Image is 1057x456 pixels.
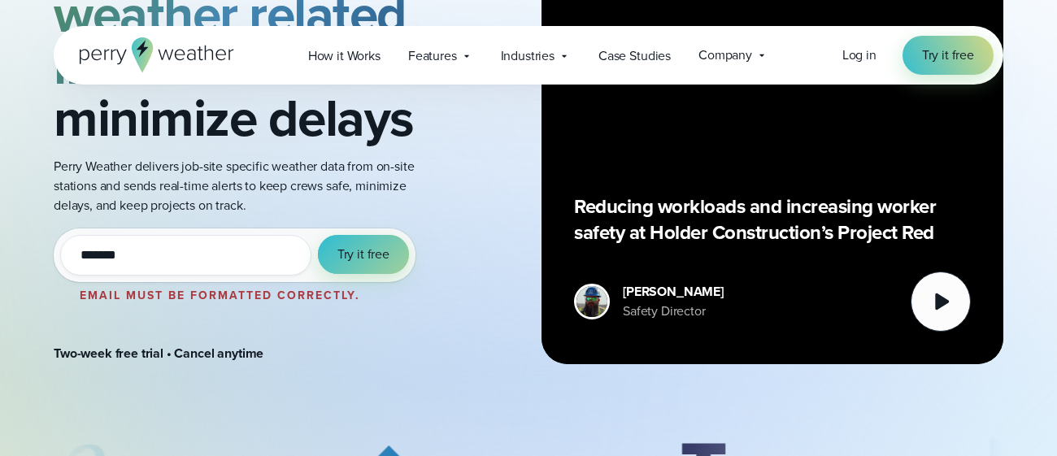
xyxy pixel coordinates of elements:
strong: Two-week free trial • Cancel anytime [54,344,263,363]
a: How it Works [294,39,394,72]
button: Try it free [318,235,409,274]
span: Case Studies [598,46,671,66]
span: How it Works [308,46,381,66]
span: Try it free [922,46,974,65]
a: Try it free [903,36,994,75]
img: Merco Chantres Headshot [576,286,607,317]
label: Email must be formatted correctly. [80,287,360,304]
div: Safety Director [623,302,724,321]
span: Log in [842,46,876,64]
span: Company [698,46,752,65]
span: Features [408,46,457,66]
a: Case Studies [585,39,685,72]
div: [PERSON_NAME] [623,282,724,302]
span: Industries [501,46,555,66]
p: Perry Weather delivers job-site specific weather data from on-site stations and sends real-time a... [54,157,434,215]
a: Log in [842,46,876,65]
p: Reducing workloads and increasing worker safety at Holder Construction’s Project Red [574,193,971,245]
span: Try it free [337,245,389,264]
